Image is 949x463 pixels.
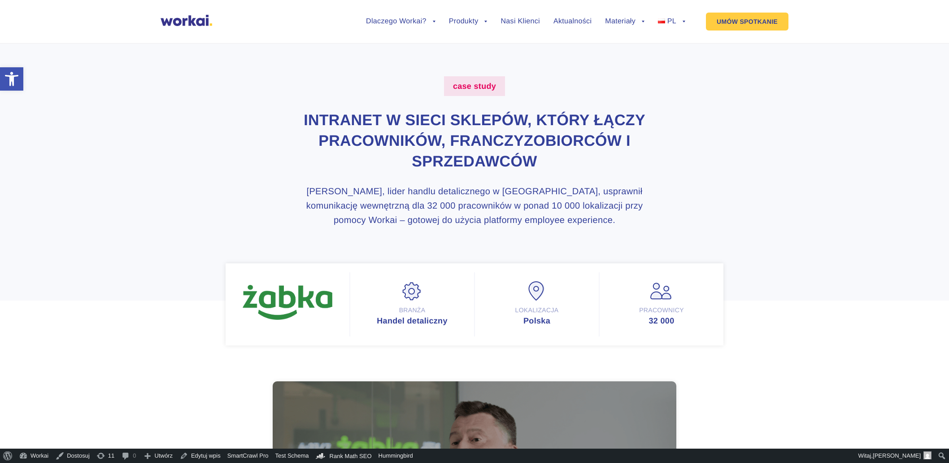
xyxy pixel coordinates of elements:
[52,449,93,463] a: Dostosuj
[359,317,465,325] div: Handel detaliczny
[155,449,173,463] span: Utwórz
[133,449,136,463] span: 0
[108,449,114,463] span: 11
[553,18,592,25] a: Aktualności
[526,281,548,301] img: Lokalizacja
[401,281,423,301] img: Branża
[375,449,417,463] a: Hummingbird
[484,306,590,314] div: Lokalizacja
[313,449,375,463] a: Kokpit Rank Math
[176,449,224,463] a: Edytuj wpis
[609,317,714,325] div: 32 000
[658,18,685,25] a: PL
[855,449,935,463] a: Witaj,
[359,306,465,314] div: Branża
[272,449,312,463] a: Test Schema
[224,449,272,463] a: SmartCrawl Pro
[667,17,676,25] span: PL
[449,18,488,25] a: Produkty
[501,18,540,25] a: Nasi Klienci
[366,18,435,25] a: Dlaczego Workai?
[444,76,505,96] label: case study
[330,453,372,459] span: Rank Math SEO
[605,18,644,25] a: Materiały
[484,317,590,325] div: Polska
[609,306,714,314] div: Pracownicy
[16,449,52,463] a: Workai
[706,13,788,31] a: UMÓW SPOTKANIE
[650,281,673,301] img: Pracownicy
[300,184,649,227] h3: [PERSON_NAME], lider handlu detalicznego w [GEOGRAPHIC_DATA], usprawnił komunikację wewnętrzną dl...
[300,110,649,172] h1: Intranet w sieci sklepów, który łączy pracowników, franczyzobiorców i sprzedawców
[873,452,921,459] span: [PERSON_NAME]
